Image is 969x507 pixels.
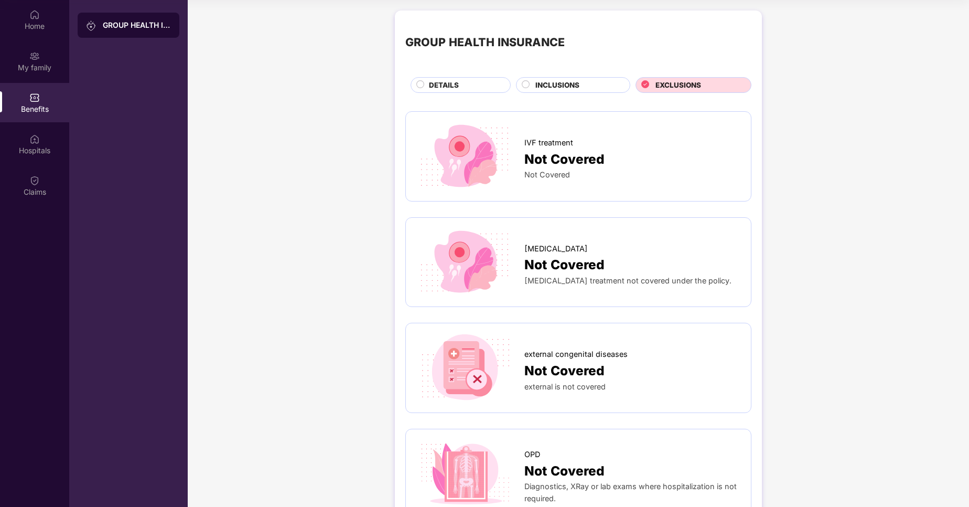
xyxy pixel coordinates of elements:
[524,137,573,149] span: IVF treatment
[524,382,606,391] span: external is not covered
[524,348,628,361] span: external congenital diseases
[524,170,570,179] span: Not Covered
[103,20,171,30] div: GROUP HEALTH INSURANCE
[524,255,605,274] span: Not Covered
[524,461,605,481] span: Not Covered
[524,449,540,461] span: OPD
[405,34,565,51] div: GROUP HEALTH INSURANCE
[29,175,40,186] img: svg+xml;base64,PHN2ZyBpZD0iQ2xhaW0iIHhtbG5zPSJodHRwOi8vd3d3LnczLm9yZy8yMDAwL3N2ZyIgd2lkdGg9IjIwIi...
[524,276,731,285] span: [MEDICAL_DATA] treatment not covered under the policy.
[86,20,96,31] img: svg+xml;base64,PHN2ZyB3aWR0aD0iMjAiIGhlaWdodD0iMjAiIHZpZXdCb3g9IjAgMCAyMCAyMCIgZmlsbD0ibm9uZSIgeG...
[524,482,737,503] span: Diagnostics, XRay or lab exams where hospitalization is not required.
[29,51,40,61] img: svg+xml;base64,PHN2ZyB3aWR0aD0iMjAiIGhlaWdodD0iMjAiIHZpZXdCb3g9IjAgMCAyMCAyMCIgZmlsbD0ibm9uZSIgeG...
[524,149,605,169] span: Not Covered
[29,134,40,144] img: svg+xml;base64,PHN2ZyBpZD0iSG9zcGl0YWxzIiB4bWxucz0iaHR0cDovL3d3dy53My5vcmcvMjAwMC9zdmciIHdpZHRoPS...
[29,92,40,103] img: svg+xml;base64,PHN2ZyBpZD0iQmVuZWZpdHMiIHhtbG5zPSJodHRwOi8vd3d3LnczLm9yZy8yMDAwL3N2ZyIgd2lkdGg9Ij...
[29,9,40,20] img: svg+xml;base64,PHN2ZyBpZD0iSG9tZSIgeG1sbnM9Imh0dHA6Ly93d3cudzMub3JnLzIwMDAvc3ZnIiB3aWR0aD0iMjAiIG...
[416,228,514,297] img: icon
[524,243,588,255] span: [MEDICAL_DATA]
[416,122,514,191] img: icon
[655,80,701,91] span: EXCLUSIONS
[416,334,514,402] img: icon
[535,80,579,91] span: INCLUSIONS
[524,361,605,381] span: Not Covered
[429,80,459,91] span: DETAILS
